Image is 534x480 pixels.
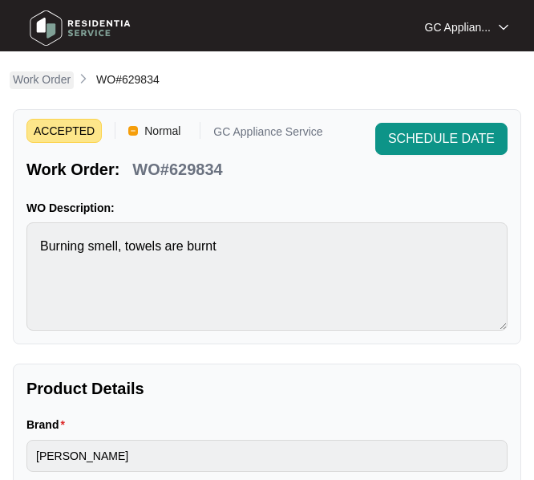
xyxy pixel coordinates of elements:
p: Work Order [13,71,71,87]
label: Brand [26,417,71,433]
span: ACCEPTED [26,119,102,143]
img: residentia service logo [24,4,136,52]
textarea: Burning smell, towels are burnt [26,222,508,331]
p: GC Applian... [425,19,492,35]
p: Product Details [26,377,508,400]
img: dropdown arrow [499,23,508,31]
img: Vercel Logo [128,126,138,136]
input: Brand [26,440,508,472]
p: WO Description: [26,200,508,216]
span: Normal [138,119,187,143]
p: GC Appliance Service [213,126,322,143]
p: Work Order: [26,158,119,181]
img: chevron-right [77,72,90,85]
span: SCHEDULE DATE [388,129,495,148]
a: Work Order [10,71,74,89]
span: WO#629834 [96,73,160,86]
p: WO#629834 [132,158,222,181]
button: SCHEDULE DATE [375,123,508,155]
